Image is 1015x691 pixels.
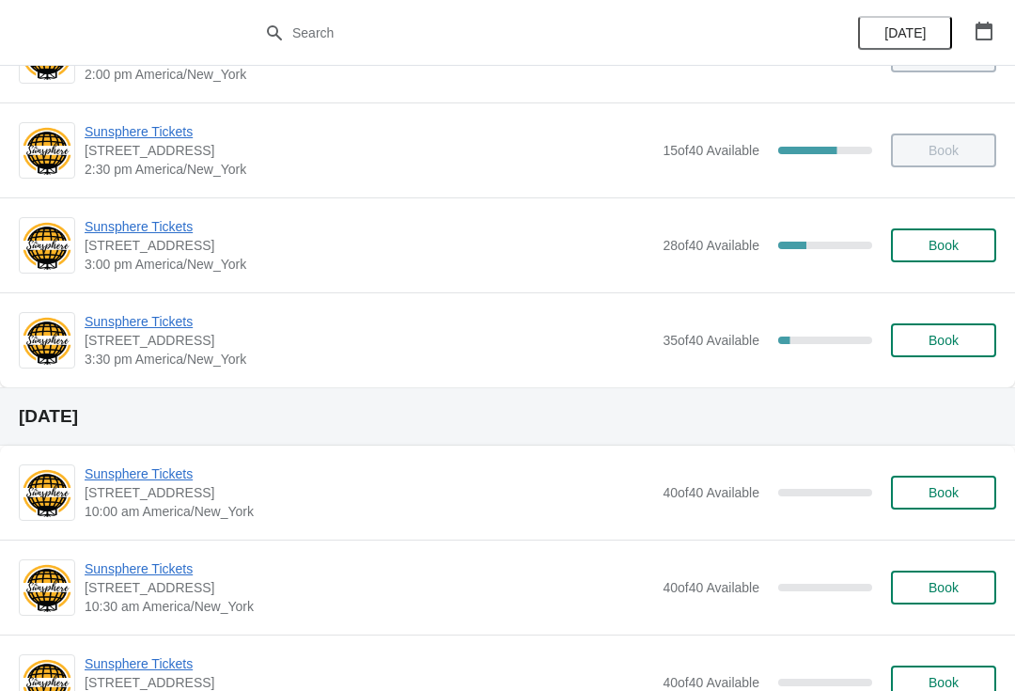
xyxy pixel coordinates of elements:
button: Book [891,571,996,605]
span: 3:30 pm America/New_York [85,350,653,369]
span: Book [929,485,959,500]
span: Book [929,333,959,348]
span: Sunsphere Tickets [85,654,653,673]
h2: [DATE] [19,407,996,426]
span: 2:00 pm America/New_York [85,65,653,84]
span: [STREET_ADDRESS] [85,331,653,350]
img: Sunsphere Tickets | 810 Clinch Avenue, Knoxville, TN, USA | 3:00 pm America/New_York [20,220,74,272]
span: Sunsphere Tickets [85,312,653,331]
span: 2:30 pm America/New_York [85,160,653,179]
input: Search [291,16,761,50]
button: [DATE] [858,16,952,50]
span: 10:00 am America/New_York [85,502,653,521]
span: 40 of 40 Available [663,485,759,500]
span: [STREET_ADDRESS] [85,141,653,160]
span: Book [929,580,959,595]
span: [STREET_ADDRESS] [85,236,653,255]
span: 10:30 am America/New_York [85,597,653,616]
button: Book [891,228,996,262]
span: Book [929,675,959,690]
img: Sunsphere Tickets | 810 Clinch Avenue, Knoxville, TN, USA | 3:30 pm America/New_York [20,315,74,367]
button: Book [891,476,996,510]
span: Book [929,238,959,253]
span: [STREET_ADDRESS] [85,578,653,597]
span: 40 of 40 Available [663,580,759,595]
img: Sunsphere Tickets | 810 Clinch Avenue, Knoxville, TN, USA | 10:00 am America/New_York [20,467,74,519]
span: 3:00 pm America/New_York [85,255,653,274]
span: [DATE] [884,25,926,40]
span: [STREET_ADDRESS] [85,483,653,502]
span: Sunsphere Tickets [85,217,653,236]
span: Sunsphere Tickets [85,464,653,483]
span: Sunsphere Tickets [85,559,653,578]
span: 35 of 40 Available [663,333,759,348]
img: Sunsphere Tickets | 810 Clinch Avenue, Knoxville, TN, USA | 2:30 pm America/New_York [20,125,74,177]
span: 40 of 40 Available [663,675,759,690]
img: Sunsphere Tickets | 810 Clinch Avenue, Knoxville, TN, USA | 10:30 am America/New_York [20,562,74,614]
span: 28 of 40 Available [663,238,759,253]
span: 15 of 40 Available [663,143,759,158]
span: Sunsphere Tickets [85,122,653,141]
button: Book [891,323,996,357]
